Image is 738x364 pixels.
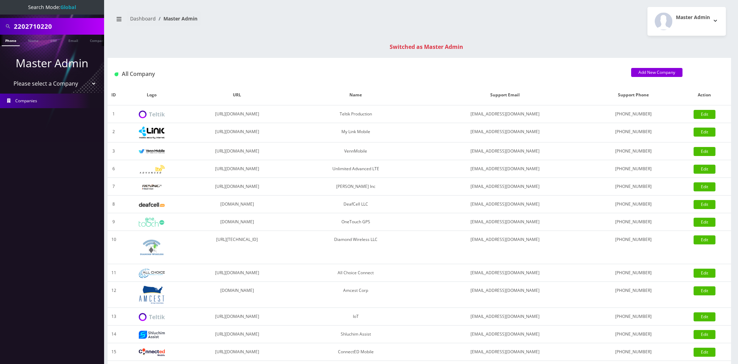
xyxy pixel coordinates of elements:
strong: Global [60,4,76,10]
img: VennMobile [139,149,165,154]
td: [EMAIL_ADDRESS][DOMAIN_NAME] [421,308,589,326]
td: 1 [108,105,120,123]
td: VennMobile [291,142,421,160]
a: Edit [694,348,715,357]
td: Amcest Corp [291,282,421,308]
img: ConnectED Mobile [139,348,165,356]
input: Search All Companies [14,20,102,33]
td: [EMAIL_ADDRESS][DOMAIN_NAME] [421,264,589,282]
img: Amcest Corp [139,285,165,304]
td: [URL][DOMAIN_NAME] [184,142,291,160]
td: [EMAIL_ADDRESS][DOMAIN_NAME] [421,178,589,196]
a: Edit [694,286,715,295]
td: [PHONE_NUMBER] [589,282,678,308]
td: [URL][DOMAIN_NAME] [184,343,291,361]
img: Diamond Wireless LLC [139,234,165,260]
td: [EMAIL_ADDRESS][DOMAIN_NAME] [421,343,589,361]
td: [PHONE_NUMBER] [589,264,678,282]
td: [URL][DOMAIN_NAME] [184,105,291,123]
a: Edit [694,330,715,339]
td: [PHONE_NUMBER] [589,231,678,264]
td: 7 [108,178,120,196]
td: [DOMAIN_NAME] [184,196,291,213]
img: Unlimited Advanced LTE [139,165,165,174]
td: IoT [291,308,421,326]
td: [PHONE_NUMBER] [589,196,678,213]
td: 8 [108,196,120,213]
nav: breadcrumb [113,11,414,31]
td: 15 [108,343,120,361]
td: 13 [108,308,120,326]
td: ConnectED Mobile [291,343,421,361]
img: IoT [139,313,165,321]
td: [URL][DOMAIN_NAME] [184,160,291,178]
td: Diamond Wireless LLC [291,231,421,264]
td: [URL][DOMAIN_NAME] [184,308,291,326]
th: Support Phone [589,85,678,105]
td: [EMAIL_ADDRESS][DOMAIN_NAME] [421,213,589,231]
td: [URL][DOMAIN_NAME] [184,178,291,196]
th: Name [291,85,421,105]
td: [EMAIL_ADDRESS][DOMAIN_NAME] [421,282,589,308]
a: Name [25,35,42,45]
a: Edit [694,128,715,137]
a: Edit [694,165,715,174]
td: [EMAIL_ADDRESS][DOMAIN_NAME] [421,196,589,213]
td: [PHONE_NUMBER] [589,326,678,343]
a: Edit [694,182,715,191]
img: OneTouch GPS [139,218,165,227]
td: [PHONE_NUMBER] [589,160,678,178]
a: Edit [694,218,715,227]
td: [PHONE_NUMBER] [589,308,678,326]
td: Shluchim Assist [291,326,421,343]
th: ID [108,85,120,105]
img: My Link Mobile [139,127,165,139]
td: [DOMAIN_NAME] [184,213,291,231]
a: Edit [694,110,715,119]
td: [PHONE_NUMBER] [589,213,678,231]
td: [EMAIL_ADDRESS][DOMAIN_NAME] [421,142,589,160]
td: [URL][DOMAIN_NAME] [184,326,291,343]
td: [URL][TECHNICAL_ID] [184,231,291,264]
td: [DOMAIN_NAME] [184,282,291,308]
div: Switched as Master Admin [114,43,738,51]
td: [PERSON_NAME] Inc [291,178,421,196]
td: Teltik Production [291,105,421,123]
td: [PHONE_NUMBER] [589,105,678,123]
td: [PHONE_NUMBER] [589,178,678,196]
td: 9 [108,213,120,231]
img: Shluchim Assist [139,331,165,339]
td: DeafCell LLC [291,196,421,213]
a: Add New Company [631,68,682,77]
img: All Choice Connect [139,269,165,278]
td: [EMAIL_ADDRESS][DOMAIN_NAME] [421,326,589,343]
th: Logo [120,85,184,105]
td: [PHONE_NUMBER] [589,123,678,142]
button: Master Admin [647,7,726,36]
a: Edit [694,235,715,244]
h2: Master Admin [676,15,710,20]
td: 6 [108,160,120,178]
td: 2 [108,123,120,142]
a: Email [65,35,82,45]
td: [URL][DOMAIN_NAME] [184,264,291,282]
a: Edit [694,200,715,209]
td: [EMAIL_ADDRESS][DOMAIN_NAME] [421,105,589,123]
img: Teltik Production [139,111,165,119]
a: SIM [47,35,60,45]
td: 12 [108,282,120,308]
td: 10 [108,231,120,264]
td: [EMAIL_ADDRESS][DOMAIN_NAME] [421,231,589,264]
td: My Link Mobile [291,123,421,142]
td: Unlimited Advanced LTE [291,160,421,178]
a: Edit [694,147,715,156]
span: Companies [15,98,37,104]
span: Search Mode: [28,4,76,10]
a: Company [86,35,110,45]
td: 14 [108,326,120,343]
img: Rexing Inc [139,184,165,190]
td: [URL][DOMAIN_NAME] [184,123,291,142]
td: OneTouch GPS [291,213,421,231]
a: Edit [694,312,715,321]
td: [EMAIL_ADDRESS][DOMAIN_NAME] [421,123,589,142]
